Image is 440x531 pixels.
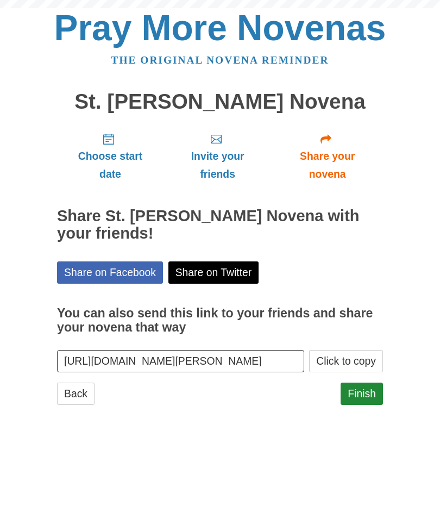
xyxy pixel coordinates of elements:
[272,124,383,189] a: Share your novena
[57,124,164,189] a: Choose start date
[57,90,383,114] h1: St. [PERSON_NAME] Novena
[164,124,272,189] a: Invite your friends
[174,147,261,183] span: Invite your friends
[282,147,372,183] span: Share your novena
[111,54,329,66] a: The original novena reminder
[168,261,259,284] a: Share on Twitter
[57,261,163,284] a: Share on Facebook
[54,8,386,48] a: Pray More Novenas
[57,307,383,334] h3: You can also send this link to your friends and share your novena that way
[57,383,95,405] a: Back
[309,350,383,372] button: Click to copy
[68,147,153,183] span: Choose start date
[57,208,383,242] h2: Share St. [PERSON_NAME] Novena with your friends!
[341,383,383,405] a: Finish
